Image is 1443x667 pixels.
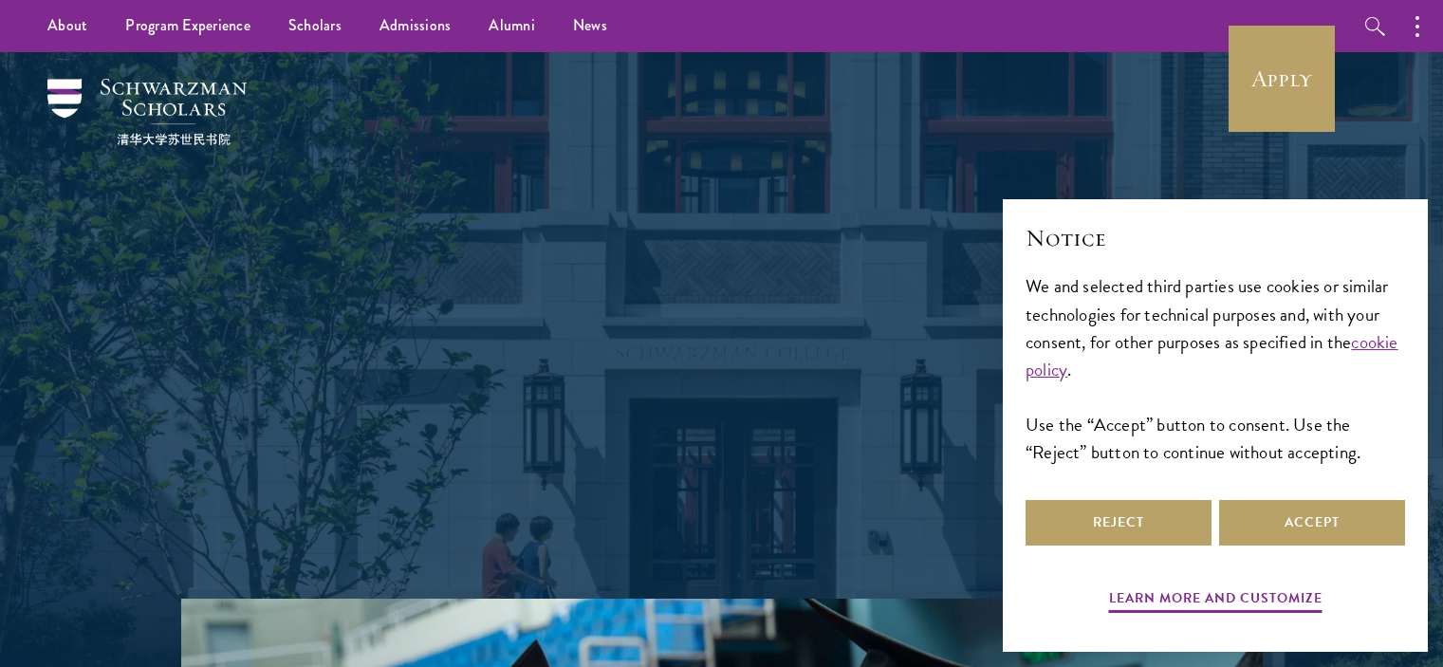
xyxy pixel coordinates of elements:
[1229,26,1335,132] a: Apply
[1026,222,1405,254] h2: Notice
[1026,272,1405,465] div: We and selected third parties use cookies or similar technologies for technical purposes and, wit...
[1109,586,1323,616] button: Learn more and customize
[1026,328,1398,383] a: cookie policy
[1219,500,1405,546] button: Accept
[47,79,247,145] img: Schwarzman Scholars
[1026,500,1212,546] button: Reject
